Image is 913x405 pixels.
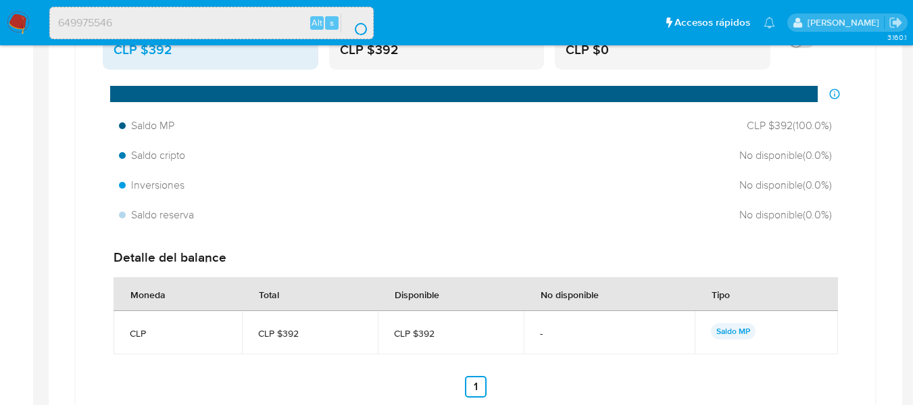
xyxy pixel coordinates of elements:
[889,16,903,30] a: Salir
[50,14,373,32] input: Buscar usuario o caso...
[764,17,775,28] a: Notificaciones
[887,32,906,43] span: 3.160.1
[330,16,334,29] span: s
[808,16,884,29] p: zoe.breuer@mercadolibre.com
[341,14,368,32] button: search-icon
[674,16,750,30] span: Accesos rápidos
[312,16,322,29] span: Alt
